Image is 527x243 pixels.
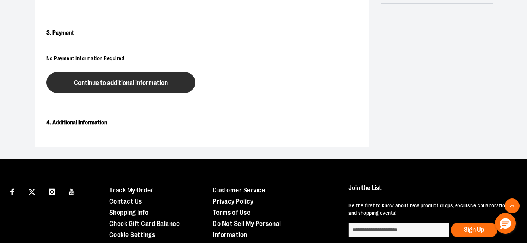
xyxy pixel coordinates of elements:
[213,209,250,216] a: Terms of Use
[348,185,513,198] h4: Join the List
[46,51,357,66] div: No Payment Information Required
[29,189,35,195] img: Twitter
[6,185,19,198] a: Visit our Facebook page
[109,198,142,205] a: Contact Us
[65,185,78,198] a: Visit our Youtube page
[505,198,520,213] button: Back To Top
[45,185,58,198] a: Visit our Instagram page
[464,226,484,233] span: Sign Up
[109,187,154,194] a: Track My Order
[451,223,497,237] button: Sign Up
[109,231,155,239] a: Cookie Settings
[109,209,149,216] a: Shopping Info
[213,220,281,239] a: Do Not Sell My Personal Information
[495,213,516,234] button: Hello, have a question? Let’s chat.
[109,220,180,227] a: Check Gift Card Balance
[26,185,39,198] a: Visit our X page
[46,27,357,39] h2: 3. Payment
[348,223,449,237] input: enter email
[46,72,195,93] button: Continue to additional information
[46,117,357,129] h2: 4. Additional Information
[348,202,513,217] p: Be the first to know about new product drops, exclusive collaborations, and shopping events!
[74,80,168,87] span: Continue to additional information
[213,187,265,194] a: Customer Service
[213,198,253,205] a: Privacy Policy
